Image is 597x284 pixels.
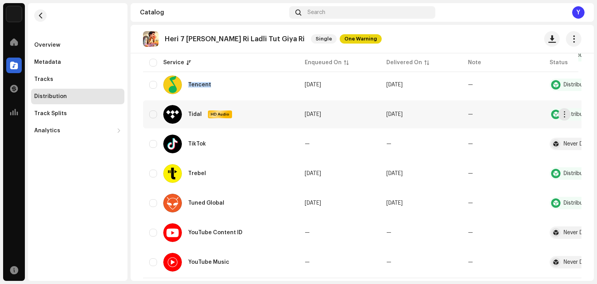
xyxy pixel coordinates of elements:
[386,112,403,117] span: Oct 8, 2025
[468,82,473,88] re-a-table-badge: —
[188,112,202,117] div: Tidal
[31,37,124,53] re-m-nav-item: Overview
[188,141,206,147] div: TikTok
[564,112,592,117] div: Distributed
[305,171,321,176] span: Oct 6, 2025
[34,128,60,134] div: Analytics
[188,82,211,88] div: Tencent
[311,34,337,44] span: Single
[34,110,67,117] div: Track Splits
[6,6,22,22] img: de0d2825-999c-4937-b35a-9adca56ee094
[31,54,124,70] re-m-nav-item: Metadata
[140,9,286,16] div: Catalog
[564,200,592,206] div: Distributed
[34,93,67,100] div: Distribution
[468,230,473,235] re-a-table-badge: —
[386,59,422,67] div: Delivered On
[468,259,473,265] re-a-table-badge: —
[188,230,243,235] div: YouTube Content ID
[305,230,310,235] span: —
[386,230,391,235] span: —
[468,200,473,206] re-a-table-badge: —
[188,171,206,176] div: Trebel
[305,200,321,206] span: Oct 6, 2025
[31,106,124,121] re-m-nav-item: Track Splits
[468,141,473,147] re-a-table-badge: —
[386,200,403,206] span: Oct 8, 2025
[386,259,391,265] span: —
[307,9,325,16] span: Search
[31,89,124,104] re-m-nav-item: Distribution
[305,112,321,117] span: Oct 6, 2025
[165,35,305,43] p: Heri 7 [PERSON_NAME] Ri Ladli Tut Giya Ri
[143,31,159,47] img: 2e1adbb8-55dc-4774-b3d0-581459a2fdcb
[188,259,229,265] div: YouTube Music
[468,171,473,176] re-a-table-badge: —
[340,34,382,44] span: One Warning
[209,112,231,117] span: HD Audio
[305,59,342,67] div: Enqueued On
[34,42,60,48] div: Overview
[386,141,391,147] span: —
[386,171,403,176] span: Oct 8, 2025
[386,82,403,88] span: Oct 8, 2025
[305,259,310,265] span: —
[564,82,592,88] div: Distributed
[305,82,321,88] span: Oct 6, 2025
[572,6,585,19] div: Y
[31,123,124,138] re-m-nav-dropdown: Analytics
[163,59,184,67] div: Service
[468,112,473,117] re-a-table-badge: —
[34,76,53,82] div: Tracks
[31,72,124,87] re-m-nav-item: Tracks
[564,171,592,176] div: Distributed
[34,59,61,65] div: Metadata
[305,141,310,147] span: —
[188,200,224,206] div: Tuned Global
